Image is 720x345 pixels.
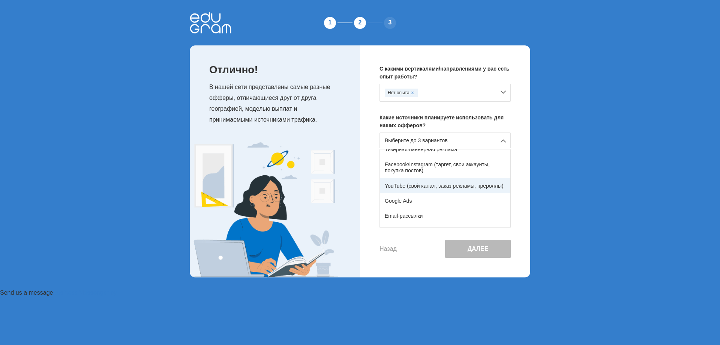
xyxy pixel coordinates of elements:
[352,15,367,30] div: 2
[322,15,337,30] div: 1
[53,289,117,296] a: Business Messenger by
[379,133,511,148] div: Выберите до 3 вариантов
[385,89,418,97] div: Нет опыта
[379,65,511,81] p: С какими вертикалями/направлениями у вас есть опыт работы?
[445,240,511,258] button: Далее
[209,82,345,125] p: В нашей сети представлены самые разные офферы, отличающиеся друг от друга географией, моделью вып...
[379,246,397,252] button: Назад
[380,223,510,238] div: Telegram (свои каналы, покупка постов, ADS)
[209,65,345,74] p: Отлично!
[380,142,510,157] div: Тизерная/баннерная реклама
[380,157,510,178] div: Facebook/Instagram (таргет, свои аккаунты, покупка постов)
[382,15,397,30] div: 3
[379,114,511,130] p: Какие источники планируете использовать для наших офферов?
[380,178,510,193] div: YouTube (свой канал, заказ рекламы, прероллы)
[190,142,340,277] img: Expert Image
[380,208,510,223] div: Email-рассылки
[380,193,510,208] div: Google Ads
